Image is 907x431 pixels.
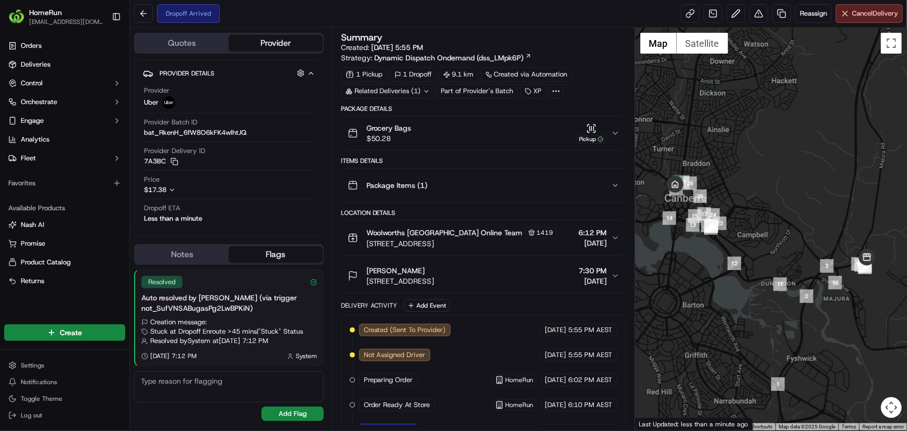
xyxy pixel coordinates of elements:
[545,325,567,335] span: [DATE]
[21,258,71,267] span: Product Catalog
[439,67,479,82] div: 9.1 km
[862,424,904,429] a: Report a map error
[364,400,430,410] span: Order Ready At Store
[851,257,865,271] div: 9
[150,327,303,336] span: Stuck at Dropoff Enroute >45 mins | "Stuck" Status
[8,239,121,248] a: Promise
[836,4,903,23] button: CancelDelivery
[21,151,80,161] span: Knowledge Base
[10,42,189,58] p: Welcome 👋
[84,147,171,166] a: 💻API Documentation
[390,67,437,82] div: 1 Dropoff
[8,8,25,25] img: HomeRun
[21,378,57,386] span: Notifications
[35,99,170,110] div: Start new chat
[4,254,125,271] button: Product Catalog
[779,424,835,429] span: Map data ©2025 Google
[4,358,125,373] button: Settings
[773,277,787,291] div: 11
[404,299,450,312] button: Add Event
[506,376,534,384] span: HomeRun
[341,33,383,42] h3: Summary
[688,209,702,223] div: 15
[704,221,718,235] div: 22
[800,289,813,303] div: 2
[144,118,198,127] span: Provider Batch ID
[366,265,425,276] span: [PERSON_NAME]
[728,257,741,270] div: 12
[364,375,413,385] span: Preparing Order
[537,229,554,237] span: 1419
[579,227,607,238] span: 6:12 PM
[213,336,268,346] span: at [DATE] 7:12 PM
[21,135,49,144] span: Analytics
[374,53,532,63] a: Dynamic Dispatch Ondemand (dss_LMpk6P)
[341,67,388,82] div: 1 Pickup
[27,67,187,78] input: Got a question? Start typing here...
[341,221,626,255] button: Woolworths [GEOGRAPHIC_DATA] Online Team1419[STREET_ADDRESS]6:12 PM[DATE]
[8,258,121,267] a: Product Catalog
[144,86,169,95] span: Provider
[21,361,44,370] span: Settings
[638,417,672,430] a: Open this area in Google Maps (opens a new window)
[663,211,676,225] div: 14
[640,33,677,54] button: Show street map
[881,397,902,418] button: Map camera controls
[144,185,235,195] button: $17.38
[135,246,229,263] button: Notes
[150,352,196,360] span: [DATE] 7:12 PM
[366,133,412,144] span: $50.28
[881,33,902,54] button: Toggle fullscreen view
[21,60,50,69] span: Deliveries
[21,411,42,420] span: Log out
[160,69,214,78] span: Provider Details
[698,207,711,221] div: 17
[366,123,412,133] span: Grocery Bags
[638,417,672,430] img: Google
[4,273,125,289] button: Returns
[103,176,126,184] span: Pylon
[4,94,125,110] button: Orchestrate
[371,43,424,52] span: [DATE] 5:55 PM
[73,176,126,184] a: Powered byPylon
[4,37,125,54] a: Orders
[6,147,84,166] a: 📗Knowledge Base
[569,375,613,385] span: 6:02 PM AEST
[341,53,532,63] div: Strategy:
[842,424,856,429] a: Terms (opens in new tab)
[261,407,324,421] button: Add Flag
[4,56,125,73] a: Deliveries
[829,276,842,289] div: 10
[163,96,175,109] img: uber-new-logo.jpeg
[144,98,159,107] span: Uber
[229,35,322,52] button: Provider
[4,375,125,389] button: Notifications
[60,327,82,338] span: Create
[341,117,626,150] button: Grocery Bags$50.28Pickup
[21,239,45,248] span: Promise
[366,180,428,191] span: Package Items ( 1 )
[374,53,524,63] span: Dynamic Dispatch Ondemand (dss_LMpk6P)
[144,146,205,156] span: Provider Delivery ID
[4,200,125,217] div: Available Products
[21,220,44,230] span: Nash AI
[10,152,19,160] div: 📗
[820,259,834,273] div: 3
[144,204,180,213] span: Dropoff ETA
[576,135,607,144] div: Pickup
[21,395,62,403] span: Toggle Theme
[21,116,44,125] span: Engage
[21,41,42,50] span: Orders
[143,65,315,82] button: Provider Details
[4,391,125,406] button: Toggle Theme
[21,79,43,88] span: Control
[364,325,446,335] span: Created (Sent To Provider)
[677,33,728,54] button: Show satellite imagery
[29,18,103,26] button: [EMAIL_ADDRESS][DOMAIN_NAME]
[4,235,125,252] button: Promise
[569,350,613,360] span: 5:55 PM AEST
[88,152,96,160] div: 💻
[4,131,125,148] a: Analytics
[569,325,613,335] span: 5:55 PM AEST
[341,157,626,165] div: Items Details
